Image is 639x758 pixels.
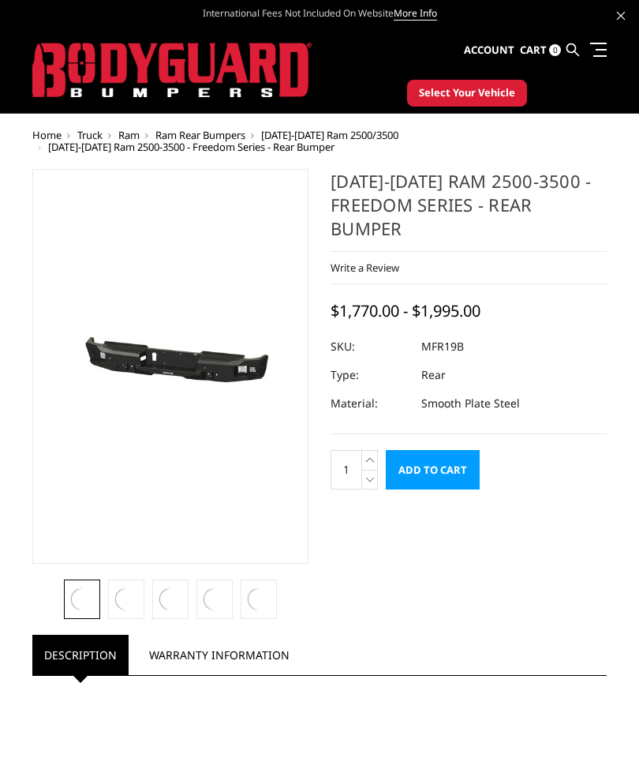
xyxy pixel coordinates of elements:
[464,43,514,57] span: Account
[331,361,409,389] dt: Type:
[407,80,527,107] button: Select Your Vehicle
[157,584,184,614] img: 2019-2025 Ram 2500-3500 - Freedom Series - Rear Bumper
[32,128,62,142] a: Home
[331,300,480,321] span: $1,770.00 - $1,995.00
[394,6,437,21] a: More Info
[419,85,515,101] span: Select Your Vehicle
[261,128,398,142] a: [DATE]-[DATE] Ram 2500/3500
[549,44,561,56] span: 0
[331,332,409,361] dt: SKU:
[421,361,446,389] dd: Rear
[520,43,547,57] span: Cart
[421,389,520,418] dd: Smooth Plate Steel
[77,128,103,142] a: Truck
[201,584,228,614] img: 2019-2025 Ram 2500-3500 - Freedom Series - Rear Bumper
[48,140,334,154] span: [DATE]-[DATE] Ram 2500-3500 - Freedom Series - Rear Bumper
[464,29,514,72] a: Account
[137,635,301,675] a: Warranty Information
[245,584,272,614] img: 2019-2025 Ram 2500-3500 - Freedom Series - Rear Bumper
[37,303,304,430] img: 2019-2025 Ram 2500-3500 - Freedom Series - Rear Bumper
[421,332,464,361] dd: MFR19B
[118,128,140,142] a: Ram
[520,29,561,72] a: Cart 0
[32,43,312,98] img: BODYGUARD BUMPERS
[386,450,480,490] input: Add to Cart
[32,635,129,675] a: Description
[331,389,409,418] dt: Material:
[331,261,399,275] a: Write a Review
[331,169,607,252] h1: [DATE]-[DATE] Ram 2500-3500 - Freedom Series - Rear Bumper
[69,584,95,614] img: 2019-2025 Ram 2500-3500 - Freedom Series - Rear Bumper
[113,584,140,614] img: 2019-2025 Ram 2500-3500 - Freedom Series - Rear Bumper
[32,169,308,564] a: 2019-2025 Ram 2500-3500 - Freedom Series - Rear Bumper
[155,128,245,142] a: Ram Rear Bumpers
